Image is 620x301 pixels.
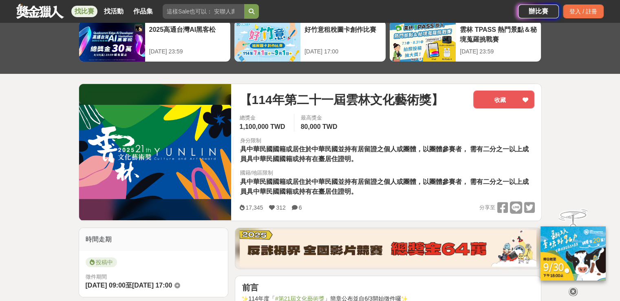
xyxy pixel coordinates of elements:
a: 找活動 [101,6,127,17]
span: 具中華民國國籍或居住於中華民國並持有居留證之個人或團體，以團體參賽者， 需有二分之一以上成員具中華民國國籍或持有在臺居住證明。 [240,178,528,195]
span: 具中華民國國籍或居住於中華民國並持有居留證之個人或團體，以團體參賽者， 需有二分之一以上成員具中華民國國籍或持有在臺居住證明。 [240,146,528,162]
a: 好竹意租稅圖卡創作比賽[DATE] 17:00 [234,20,386,62]
span: 17,345 [245,204,263,211]
span: 6 [299,204,302,211]
a: 作品集 [130,6,156,17]
div: 時間走期 [79,228,228,251]
input: 這樣Sale也可以： 安聯人壽創意銷售法募集 [163,4,244,19]
span: 【114年第二十一屆雲林文化藝術獎】 [239,91,443,109]
span: 徵件期間 [86,274,107,280]
img: Cover Image [79,105,232,199]
div: 雲林 TPASS 熱門景點＆秘境蒐羅挑戰賽 [460,25,537,43]
span: 投稿中 [86,257,117,267]
div: 好竹意租稅圖卡創作比賽 [304,25,382,43]
div: [DATE] 17:00 [304,47,382,56]
a: 雲林 TPASS 熱門景點＆秘境蒐羅挑戰賽[DATE] 23:59 [389,20,541,62]
img: 760c60fc-bf85-49b1-bfa1-830764fee2cd.png [240,230,536,267]
button: 收藏 [473,91,534,108]
div: 身分限制 [240,137,534,145]
div: 登入 / 註冊 [563,4,604,18]
span: 至 [126,282,132,289]
img: c171a689-fb2c-43c6-a33c-e56b1f4b2190.jpg [541,226,606,281]
span: 1,100,000 TWD [239,123,285,130]
div: [DATE] 23:59 [460,47,537,56]
span: 80,000 TWD [301,123,338,130]
span: 最高獎金 [301,114,340,122]
span: 312 [276,204,285,211]
span: [DATE] 09:00 [86,282,126,289]
span: 分享至 [479,201,495,214]
a: 2025高通台灣AI黑客松[DATE] 23:59 [79,20,231,62]
div: 國籍/地區限制 [240,169,534,177]
strong: 前言 [242,283,258,292]
span: 總獎金 [239,114,287,122]
span: [DATE] 17:00 [132,282,172,289]
div: 2025高通台灣AI黑客松 [149,25,226,43]
a: 辦比賽 [518,4,559,18]
div: [DATE] 23:59 [149,47,226,56]
a: 找比賽 [71,6,97,17]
